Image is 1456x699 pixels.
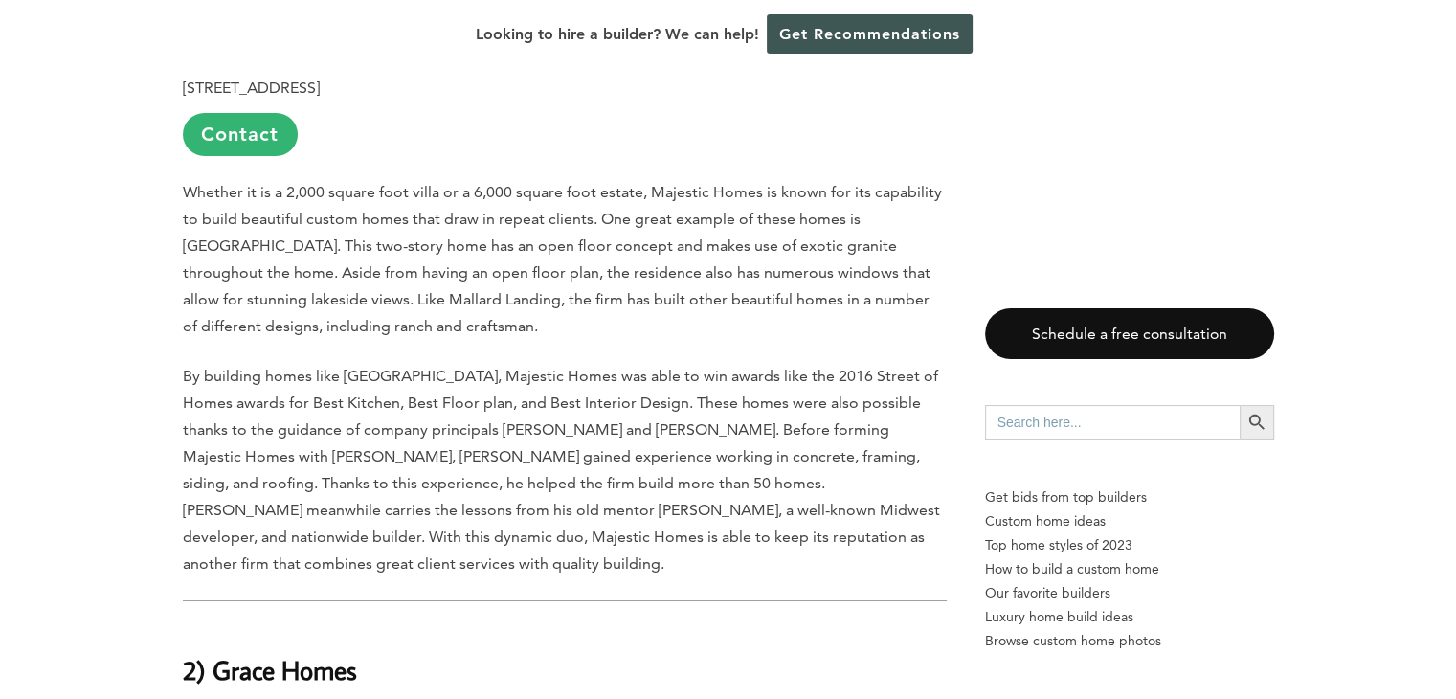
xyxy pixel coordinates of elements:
[985,557,1274,581] a: How to build a custom home
[183,113,298,156] a: Contact
[985,581,1274,605] a: Our favorite builders
[183,367,940,573] span: By building homes like [GEOGRAPHIC_DATA], Majestic Homes was able to win awards like the 2016 Str...
[183,653,357,687] b: 2) Grace Homes
[183,183,942,335] span: Whether it is a 2,000 square foot villa or a 6,000 square foot estate, Majestic Homes is known fo...
[985,308,1274,359] a: Schedule a free consultation
[183,79,320,97] b: [STREET_ADDRESS]
[985,405,1240,440] input: Search here...
[1089,562,1433,676] iframe: Drift Widget Chat Controller
[985,533,1274,557] a: Top home styles of 2023
[985,629,1274,653] a: Browse custom home photos
[1246,412,1267,433] svg: Search
[767,14,973,54] a: Get Recommendations
[985,509,1274,533] a: Custom home ideas
[985,605,1274,629] a: Luxury home build ideas
[985,485,1274,509] p: Get bids from top builders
